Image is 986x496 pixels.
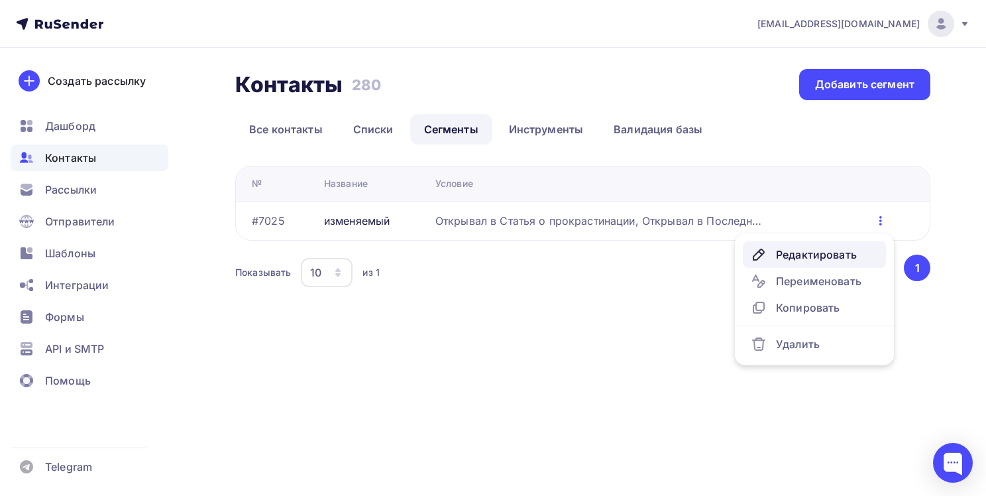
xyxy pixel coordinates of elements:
[45,214,115,229] span: Отправители
[352,76,381,94] h3: 280
[45,309,84,325] span: Формы
[235,114,337,145] a: Все контакты
[435,213,767,229] div: Открывал в Статья о прокрастинации, Открывал в Последние публикации
[495,114,598,145] a: Инструменты
[300,257,353,288] button: 10
[252,177,262,190] div: №
[11,304,168,330] a: Формы
[11,113,168,139] a: Дашборд
[235,266,291,279] div: Показывать
[11,145,168,171] a: Контакты
[48,73,146,89] div: Создать рассылку
[45,118,95,134] span: Дашборд
[235,72,343,98] h2: Контакты
[902,255,931,281] ul: Pagination
[904,255,930,281] button: Go to page 1
[45,373,91,389] span: Помощь
[11,176,168,203] a: Рассылки
[324,177,368,190] div: Название
[252,213,285,229] div: #7025
[435,177,473,190] div: Условие
[310,265,321,280] div: 10
[362,266,380,279] div: из 1
[11,240,168,267] a: Шаблоны
[751,300,878,316] div: Копировать
[45,182,97,198] span: Рассылки
[600,114,716,145] a: Валидация базы
[11,208,168,235] a: Отправители
[45,459,92,475] span: Telegram
[757,11,970,37] a: [EMAIL_ADDRESS][DOMAIN_NAME]
[815,77,914,92] div: Добавить сегмент
[751,336,878,352] div: Удалить
[45,245,95,261] span: Шаблоны
[751,247,878,263] div: Редактировать
[757,17,920,31] span: [EMAIL_ADDRESS][DOMAIN_NAME]
[45,341,104,357] span: API и SMTP
[339,114,408,145] a: Списки
[45,277,109,293] span: Интеграции
[324,213,390,229] div: изменяемый
[45,150,96,166] span: Контакты
[410,114,492,145] a: Сегменты
[751,273,878,289] div: Переименовать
